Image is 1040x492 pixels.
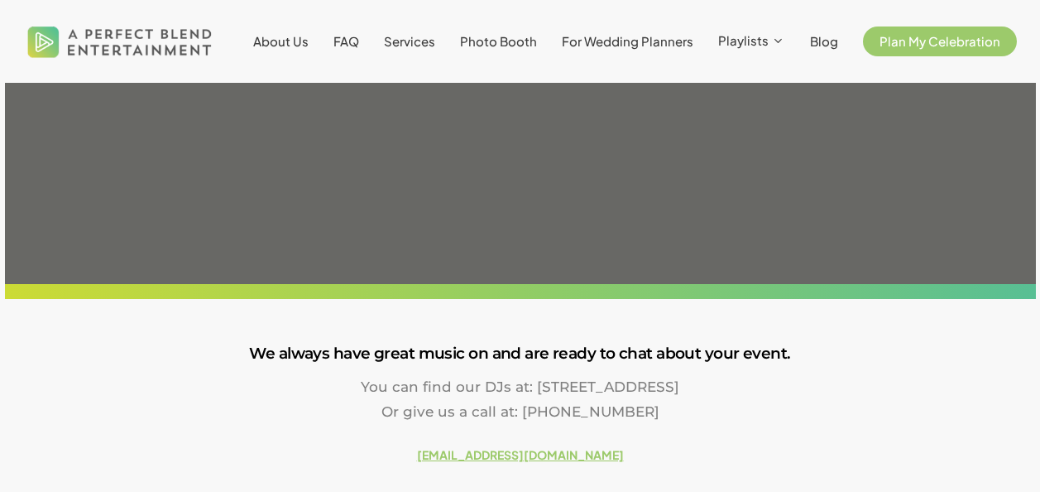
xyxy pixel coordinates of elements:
[718,32,769,48] span: Playlists
[562,33,693,49] span: For Wedding Planners
[460,33,537,49] span: Photo Booth
[810,33,838,49] span: Blog
[384,35,435,48] a: Services
[810,35,838,48] a: Blog
[718,34,785,49] a: Playlists
[562,35,693,48] a: For Wedding Planners
[253,33,309,49] span: About Us
[417,447,624,462] a: [EMAIL_ADDRESS][DOMAIN_NAME]
[333,35,359,48] a: FAQ
[460,35,537,48] a: Photo Booth
[879,33,1000,49] span: Plan My Celebration
[384,33,435,49] span: Services
[5,340,1036,367] h3: We always have great music on and are ready to chat about your event.
[863,35,1017,48] a: Plan My Celebration
[253,35,309,48] a: About Us
[361,379,679,395] span: You can find our DJs at: [STREET_ADDRESS]
[23,12,217,71] img: A Perfect Blend Entertainment
[333,33,359,49] span: FAQ
[381,403,659,420] span: Or give us a call at: [PHONE_NUMBER]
